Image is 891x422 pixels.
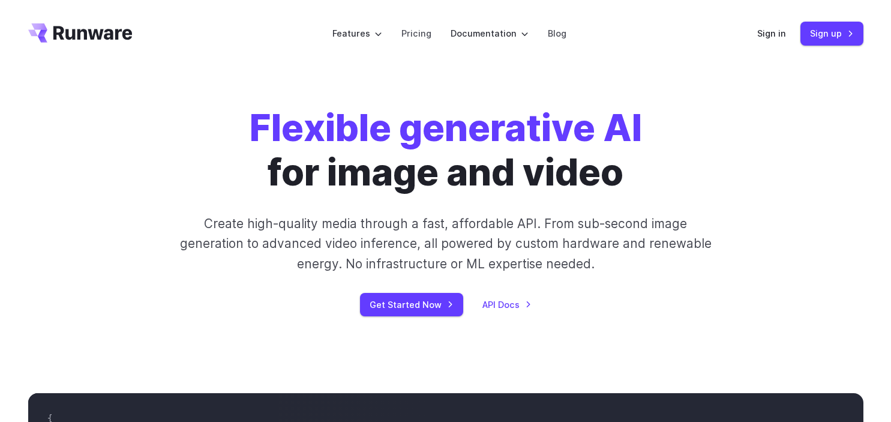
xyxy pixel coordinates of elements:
a: Get Started Now [360,293,463,316]
a: Go to / [28,23,133,43]
a: Sign up [800,22,863,45]
strong: Flexible generative AI [250,105,642,150]
h1: for image and video [250,106,642,194]
a: API Docs [482,298,532,312]
p: Create high-quality media through a fast, affordable API. From sub-second image generation to adv... [178,214,713,274]
label: Documentation [451,26,529,40]
a: Sign in [757,26,786,40]
a: Pricing [401,26,431,40]
a: Blog [548,26,566,40]
label: Features [332,26,382,40]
